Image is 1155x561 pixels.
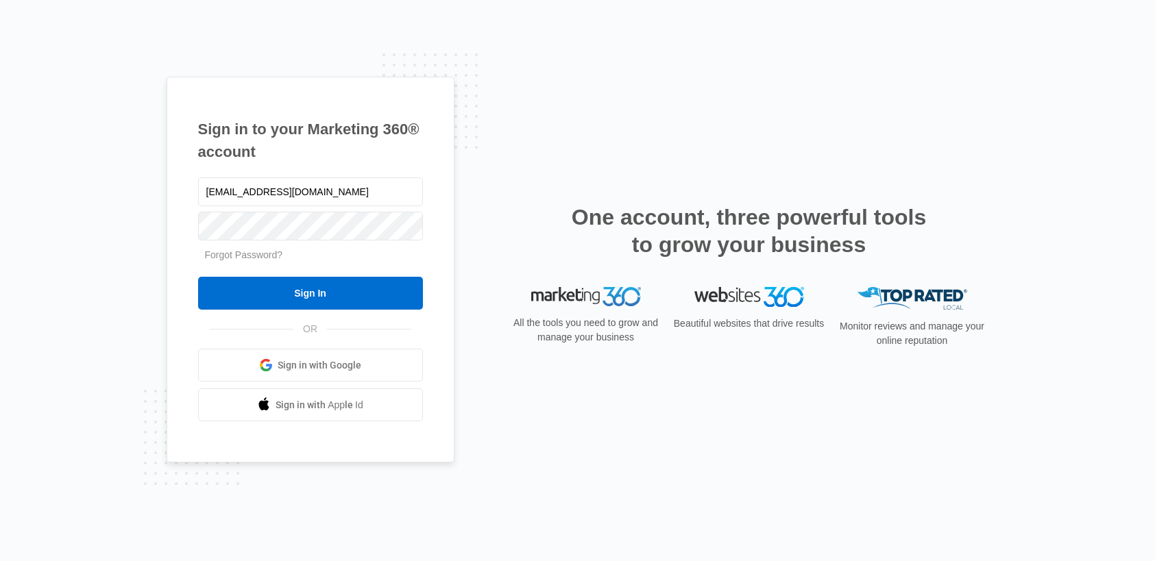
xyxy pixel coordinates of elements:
img: Websites 360 [694,287,804,307]
p: Beautiful websites that drive results [672,317,826,332]
p: All the tools you need to grow and manage your business [509,316,663,345]
h1: Sign in to your Marketing 360® account [198,118,423,163]
a: Forgot Password? [205,249,283,260]
a: Sign in with Apple Id [198,388,423,421]
img: Marketing 360 [531,287,641,306]
input: Sign In [198,277,423,310]
h2: One account, three powerful tools to grow your business [568,203,931,258]
span: OR [293,322,327,336]
a: Sign in with Google [198,349,423,382]
input: Email [198,177,423,206]
span: Sign in with Apple Id [276,398,363,412]
span: Sign in with Google [278,358,361,373]
p: Monitor reviews and manage your online reputation [836,319,989,348]
img: Top Rated Local [858,287,967,310]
